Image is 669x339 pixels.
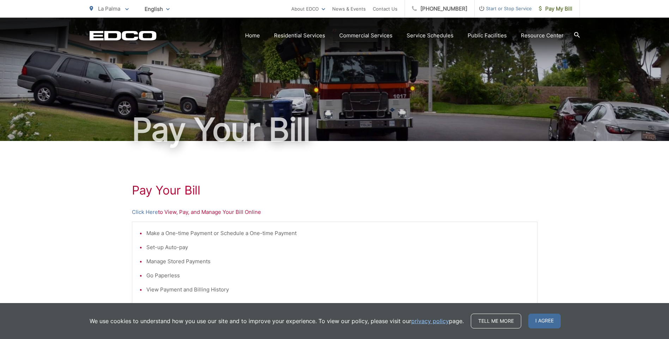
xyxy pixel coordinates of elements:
[90,31,157,41] a: EDCD logo. Return to the homepage.
[332,5,366,13] a: News & Events
[411,317,449,325] a: privacy policy
[245,31,260,40] a: Home
[407,31,454,40] a: Service Schedules
[132,183,537,197] h1: Pay Your Bill
[528,314,561,328] span: I agree
[146,229,530,238] li: Make a One-time Payment or Schedule a One-time Payment
[468,31,507,40] a: Public Facilities
[274,31,325,40] a: Residential Services
[146,271,530,280] li: Go Paperless
[132,208,158,216] a: Click Here
[146,257,530,266] li: Manage Stored Payments
[146,285,530,294] li: View Payment and Billing History
[539,5,572,13] span: Pay My Bill
[139,3,175,15] span: English
[146,243,530,252] li: Set-up Auto-pay
[98,5,120,12] span: La Palma
[471,314,521,328] a: Tell me more
[373,5,397,13] a: Contact Us
[90,112,580,147] h1: Pay Your Bill
[90,317,464,325] p: We use cookies to understand how you use our site and to improve your experience. To view our pol...
[132,208,537,216] p: to View, Pay, and Manage Your Bill Online
[521,31,564,40] a: Resource Center
[339,31,393,40] a: Commercial Services
[291,5,325,13] a: About EDCO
